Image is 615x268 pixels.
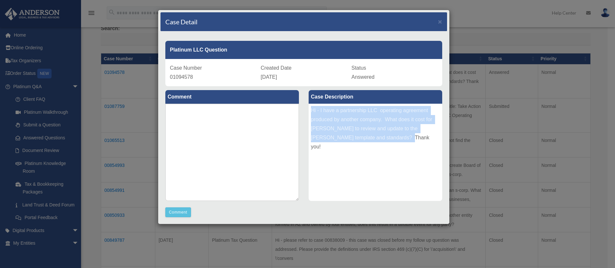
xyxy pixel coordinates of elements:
label: Case Description [309,90,442,104]
span: Status [351,65,366,71]
span: Case Number [170,65,202,71]
button: Close [438,18,442,25]
div: Platinum LLC Question [165,41,442,59]
span: Created Date [261,65,291,71]
label: Comment [165,90,299,104]
span: × [438,18,442,25]
button: Comment [165,207,191,217]
span: Answered [351,74,374,80]
h4: Case Detail [165,17,197,26]
span: 01094578 [170,74,193,80]
span: [DATE] [261,74,277,80]
div: Hi - I have a partnership LLC operating agreement produced by another company. What does it cost ... [309,104,442,201]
